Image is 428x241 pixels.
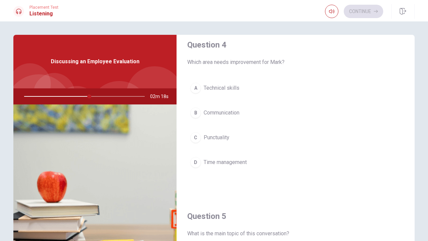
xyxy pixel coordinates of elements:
button: CPunctuality [187,129,404,146]
span: Time management [204,158,247,166]
span: Punctuality [204,134,229,142]
button: DTime management [187,154,404,171]
button: ATechnical skills [187,80,404,96]
span: What is the main topic of this conversation? [187,230,404,238]
h4: Question 4 [187,39,404,50]
button: BCommunication [187,104,404,121]
div: B [190,107,201,118]
div: C [190,132,201,143]
span: Which area needs improvement for Mark? [187,58,404,66]
div: D [190,157,201,168]
h1: Listening [29,10,59,18]
span: Technical skills [204,84,239,92]
span: Discussing an Employee Evaluation [51,58,139,66]
span: Placement Test [29,5,59,10]
h4: Question 5 [187,211,404,222]
span: 02m 18s [150,88,174,104]
span: Communication [204,109,239,117]
div: A [190,83,201,93]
